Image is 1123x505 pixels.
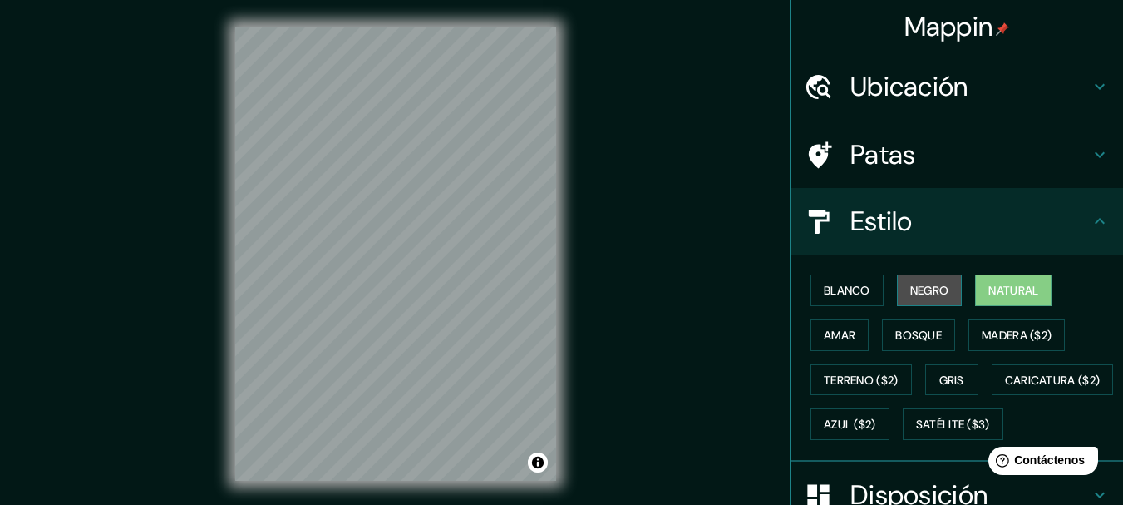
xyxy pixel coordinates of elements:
font: Terreno ($2) [824,373,899,388]
font: Caricatura ($2) [1005,373,1101,388]
font: Blanco [824,283,870,298]
font: Bosque [895,328,942,343]
button: Natural [975,275,1052,306]
button: Gris [925,364,978,396]
button: Negro [897,275,963,306]
button: Madera ($2) [968,319,1065,351]
font: Amar [824,328,855,343]
canvas: Mapa [235,27,556,481]
font: Azul ($2) [824,418,876,433]
div: Ubicación [791,53,1123,120]
font: Ubicación [850,69,968,104]
font: Patas [850,137,916,172]
font: Gris [939,373,964,388]
font: Satélite ($3) [916,418,990,433]
button: Bosque [882,319,955,351]
button: Activar o desactivar atribución [528,453,548,473]
font: Mappin [904,9,993,44]
font: Madera ($2) [982,328,1052,343]
button: Satélite ($3) [903,408,1003,440]
font: Natural [988,283,1038,298]
div: Estilo [791,188,1123,255]
button: Blanco [810,275,884,306]
button: Terreno ($2) [810,364,912,396]
img: pin-icon.png [996,22,1009,36]
font: Estilo [850,204,913,239]
button: Caricatura ($2) [992,364,1114,396]
div: Patas [791,121,1123,188]
button: Azul ($2) [810,408,889,440]
iframe: Lanzador de widgets de ayuda [975,440,1105,487]
font: Negro [910,283,949,298]
button: Amar [810,319,869,351]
